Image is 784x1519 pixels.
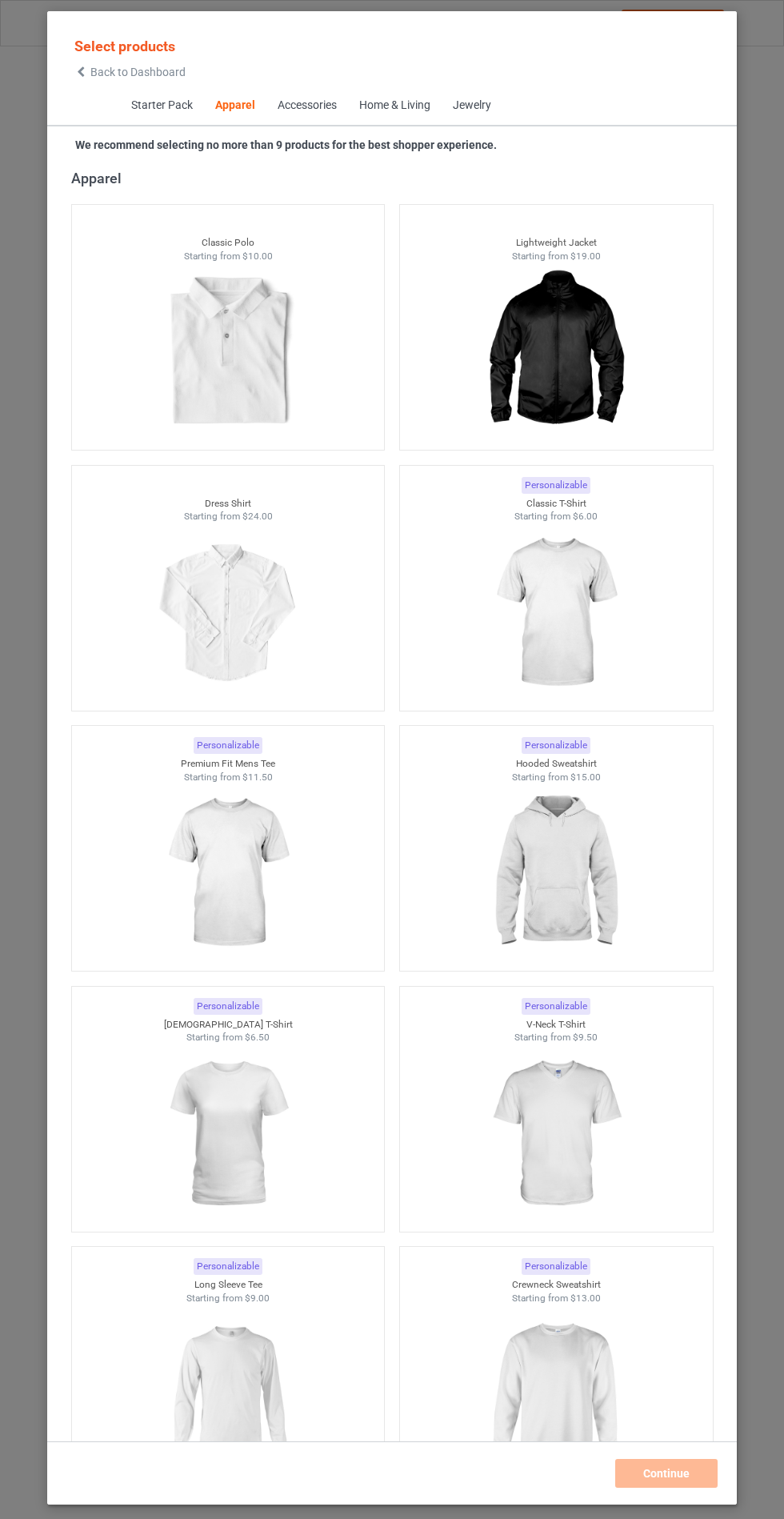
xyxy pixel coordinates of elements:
[242,772,272,783] span: $11.50
[400,1018,713,1032] div: V-Neck T-Shirt
[72,757,385,771] div: Premium Fit Mens Tee
[242,250,272,262] span: $10.00
[245,1293,270,1304] span: $9.00
[194,1258,262,1275] div: Personalizable
[570,772,601,783] span: $15.00
[400,771,713,784] div: Starting from
[484,1044,627,1224] img: regular.jpg
[400,757,713,771] div: Hooded Sweatshirt
[194,998,262,1015] div: Personalizable
[522,737,590,754] div: Personalizable
[71,169,721,187] div: Apparel
[119,86,203,125] span: Starter Pack
[573,511,598,522] span: $6.00
[484,1305,627,1484] img: regular.jpg
[72,1031,385,1044] div: Starting from
[156,784,299,963] img: regular.jpg
[156,1044,299,1224] img: regular.jpg
[484,523,627,703] img: regular.jpg
[72,236,385,250] div: Classic Polo
[156,523,299,703] img: regular.jpg
[72,1292,385,1305] div: Starting from
[570,1293,601,1304] span: $13.00
[358,98,430,114] div: Home & Living
[400,497,713,511] div: Classic T-Shirt
[74,38,175,54] span: Select products
[72,1278,385,1292] div: Long Sleeve Tee
[522,477,590,494] div: Personalizable
[484,784,627,963] img: regular.jpg
[72,771,385,784] div: Starting from
[570,250,601,262] span: $19.00
[72,250,385,263] div: Starting from
[156,263,299,442] img: regular.jpg
[72,510,385,523] div: Starting from
[72,497,385,511] div: Dress Shirt
[400,1278,713,1292] div: Crewneck Sweatshirt
[400,1031,713,1044] div: Starting from
[245,1032,270,1043] span: $6.50
[75,138,497,151] strong: We recommend selecting no more than 9 products for the best shopper experience.
[242,511,272,522] span: $24.00
[522,998,590,1015] div: Personalizable
[72,1018,385,1032] div: [DEMOGRAPHIC_DATA] T-Shirt
[194,737,262,754] div: Personalizable
[400,1292,713,1305] div: Starting from
[400,250,713,263] div: Starting from
[484,263,627,442] img: regular.jpg
[156,1305,299,1484] img: regular.jpg
[573,1032,598,1043] span: $9.50
[214,98,254,114] div: Apparel
[522,1258,590,1275] div: Personalizable
[90,66,186,78] span: Back to Dashboard
[400,236,713,250] div: Lightweight Jacket
[452,98,490,114] div: Jewelry
[400,510,713,523] div: Starting from
[277,98,336,114] div: Accessories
